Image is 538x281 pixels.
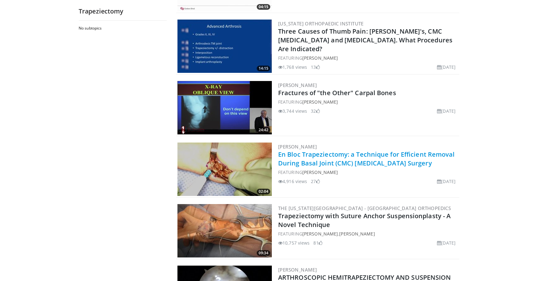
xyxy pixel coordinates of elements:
li: 81 [313,240,322,246]
a: [PERSON_NAME] [278,143,317,150]
a: 24:42 [177,81,272,134]
a: [PERSON_NAME] [302,55,338,61]
li: 13 [311,64,320,70]
a: [PERSON_NAME] [302,99,338,105]
span: 09:34 [257,250,270,256]
li: [DATE] [437,178,456,185]
a: [PERSON_NAME] [302,169,338,175]
div: FEATURING [278,55,458,61]
a: [PERSON_NAME] [278,267,317,273]
a: [PERSON_NAME] [339,231,375,237]
span: 02:04 [257,189,270,194]
img: f07c5381-ed0e-4ba3-b020-483178c8db82.300x170_q85_crop-smart_upscale.jpg [177,19,272,73]
li: [DATE] [437,108,456,114]
h2: Trapeziectomy [79,7,167,15]
a: 02:04 [177,143,272,196]
span: 24:42 [257,127,270,133]
div: FEATURING [278,99,458,105]
a: 14:15 [177,19,272,73]
span: 04:15 [257,4,270,10]
li: 32 [311,108,320,114]
li: 27 [311,178,320,185]
div: FEATURING [278,169,458,176]
a: [US_STATE] Orthopaedic Institute [278,20,364,27]
li: 4,916 views [278,178,307,185]
li: 1,768 views [278,64,307,70]
a: En Bloc Trapeziectomy: a Technique for Efficient Removal During Basal Joint (CMC) [MEDICAL_DATA] ... [278,150,455,167]
span: 14:15 [257,66,270,71]
a: The [US_STATE][GEOGRAPHIC_DATA] - [GEOGRAPHIC_DATA] Orthopedics [278,205,451,211]
img: 09e868cb-fe32-49e2-90a1-f0e069513119.300x170_q85_crop-smart_upscale.jpg [177,81,272,134]
img: adccc3c3-27a2-414b-8990-1ed5991eef91.300x170_q85_crop-smart_upscale.jpg [177,143,272,196]
a: Fractures of "the Other" Carpal Bones [278,89,396,97]
a: [PERSON_NAME] [302,231,338,237]
li: 3,744 views [278,108,307,114]
a: Three Causes of Thumb Pain: [PERSON_NAME]'s, CMC [MEDICAL_DATA] and [MEDICAL_DATA]. What Procedur... [278,27,452,53]
a: [PERSON_NAME] [278,82,317,88]
a: 09:34 [177,204,272,257]
a: Trapeziectomy with Suture Anchor Suspensionplasty - A Novel Technique [278,212,451,229]
li: 10,757 views [278,240,310,246]
li: [DATE] [437,64,456,70]
img: 1e56fb93-9923-46c5-95db-3805b87b86e9.300x170_q85_crop-smart_upscale.jpg [177,204,272,257]
li: [DATE] [437,240,456,246]
div: FEATURING , [278,230,458,237]
h2: No subtopics [79,26,165,31]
